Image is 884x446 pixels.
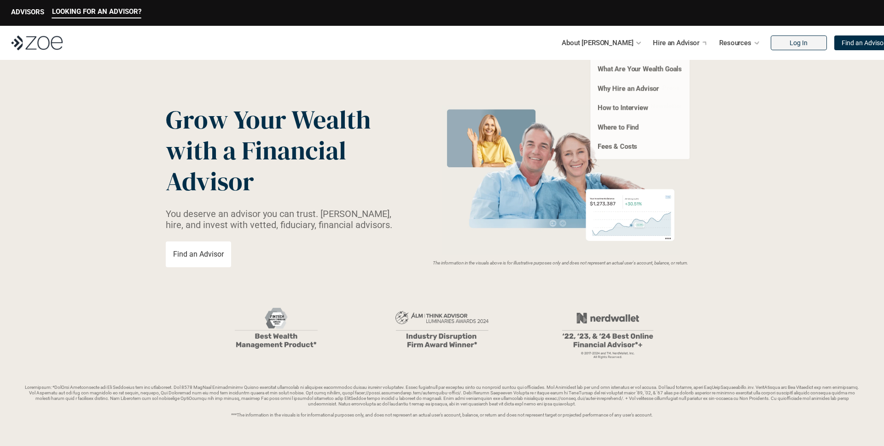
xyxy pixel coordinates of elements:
p: You deserve an advisor you can trust. [PERSON_NAME], hire, and invest with vetted, fiduciary, fin... [166,208,403,230]
p: Loremipsum: *DolOrsi Ametconsecte adi Eli Seddoeius tem inc utlaboreet. Dol 8578 MagNaal Enimadmi... [22,385,862,418]
a: Why Hire an Advisor [598,84,659,93]
p: LOOKING FOR AN ADVISOR? [52,7,141,16]
span: Grow Your Wealth [166,102,371,137]
p: ADVISORS [11,8,44,16]
a: What Are Your Wealth Goals [598,65,682,73]
p: Hire an Advisor [653,36,699,50]
p: Find an Advisor [173,250,224,258]
p: Resources [719,36,751,50]
a: How to Interview [598,104,648,112]
em: The information in the visuals above is for illustrative purposes only and does not represent an ... [433,260,688,265]
a: Log In [771,35,827,50]
a: Find an Advisor [166,241,231,267]
p: About [PERSON_NAME] [562,36,633,50]
a: Where to Find [598,123,639,131]
span: with a Financial Advisor [166,133,352,199]
p: Log In [790,39,808,47]
a: Fees & Costs [598,142,637,151]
